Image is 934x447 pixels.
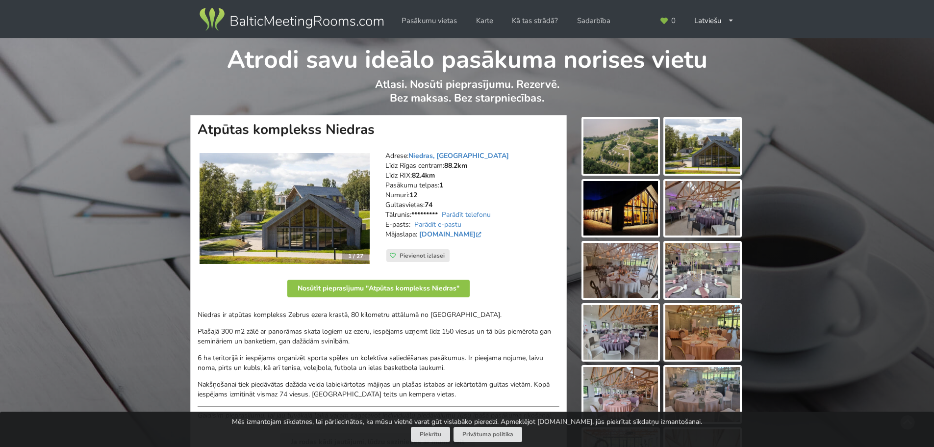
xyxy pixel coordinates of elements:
img: Atpūtas komplekss Niedras | Dobeles novads | Pasākumu vieta - galerijas bilde [583,181,658,236]
div: Latviešu [687,11,741,30]
h1: Atpūtas komplekss Niedras [190,115,567,144]
a: Niedras, [GEOGRAPHIC_DATA] [408,151,509,160]
a: Kā tas strādā? [505,11,565,30]
a: Sadarbība [570,11,617,30]
strong: 1 [439,181,443,190]
strong: 74 [425,200,432,210]
p: Nakšņošanai tiek piedāvātas dažāda veida labiekārtotas mājiņas un plašas istabas ar iekārtotām gu... [198,380,559,399]
button: Nosūtīt pieprasījumu "Atpūtas komplekss Niedras" [287,280,470,297]
img: Atpūtas komplekss Niedras | Dobeles novads | Pasākumu vieta - galerijas bilde [665,181,740,236]
p: Niedras ir atpūtas komplekss Zebrus ezera krastā, 80 kilometru attālumā no [GEOGRAPHIC_DATA]. [198,310,559,320]
address: Adrese: Līdz Rīgas centram: Līdz RIX: Pasākumu telpas: Numuri: Gultasvietas: Tālrunis: E-pasts: M... [385,151,559,249]
img: Atpūtas komplekss Niedras | Dobeles novads | Pasākumu vieta - galerijas bilde [665,305,740,360]
a: Viesu nams | Dobeles novads | Atpūtas komplekss Niedras 1 / 27 [200,153,370,264]
img: Viesu nams | Dobeles novads | Atpūtas komplekss Niedras [200,153,370,264]
strong: 82.4km [412,171,435,180]
em: Gaidīsim pieprasījumu, lai jau tuvākajā laikā varam sagatavot individuālu piedāvājumu Jūsu īpašā ... [198,411,552,420]
img: Atpūtas komplekss Niedras | Dobeles novads | Pasākumu vieta - galerijas bilde [665,367,740,422]
a: Parādīt telefonu [442,210,491,219]
div: 1 / 27 [342,249,369,263]
img: Atpūtas komplekss Niedras | Dobeles novads | Pasākumu vieta - galerijas bilde [583,243,658,298]
img: Atpūtas komplekss Niedras | Dobeles novads | Pasākumu vieta - galerijas bilde [583,119,658,174]
a: Pasākumu vietas [395,11,464,30]
strong: 12 [409,190,417,200]
a: Parādīt e-pastu [414,220,461,229]
img: Atpūtas komplekss Niedras | Dobeles novads | Pasākumu vieta - galerijas bilde [665,119,740,174]
strong: 88.2km [444,161,467,170]
a: Karte [469,11,500,30]
p: 6 ha teritorijā ir iespējams organizēt sporta spēles un kolektīva saliedēšanas pasākumus. Ir piee... [198,353,559,373]
button: Piekrītu [411,427,450,442]
img: Atpūtas komplekss Niedras | Dobeles novads | Pasākumu vieta - galerijas bilde [583,367,658,422]
img: Baltic Meeting Rooms [198,6,385,33]
span: 0 [671,17,676,25]
a: Privātuma politika [454,427,522,442]
span: Pievienot izlasei [400,252,445,260]
h1: Atrodi savu ideālo pasākuma norises vietu [191,38,743,76]
img: Atpūtas komplekss Niedras | Dobeles novads | Pasākumu vieta - galerijas bilde [665,243,740,298]
a: [DOMAIN_NAME] [419,230,483,239]
p: Plašajā 300 m2 zālē ar panorāmas skata logiem uz ezeru, iespējams uzņemt līdz 150 viesus un tā bū... [198,327,559,346]
img: Atpūtas komplekss Niedras | Dobeles novads | Pasākumu vieta - galerijas bilde [583,305,658,360]
p: Atlasi. Nosūti pieprasījumu. Rezervē. Bez maksas. Bez starpniecības. [191,78,743,115]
